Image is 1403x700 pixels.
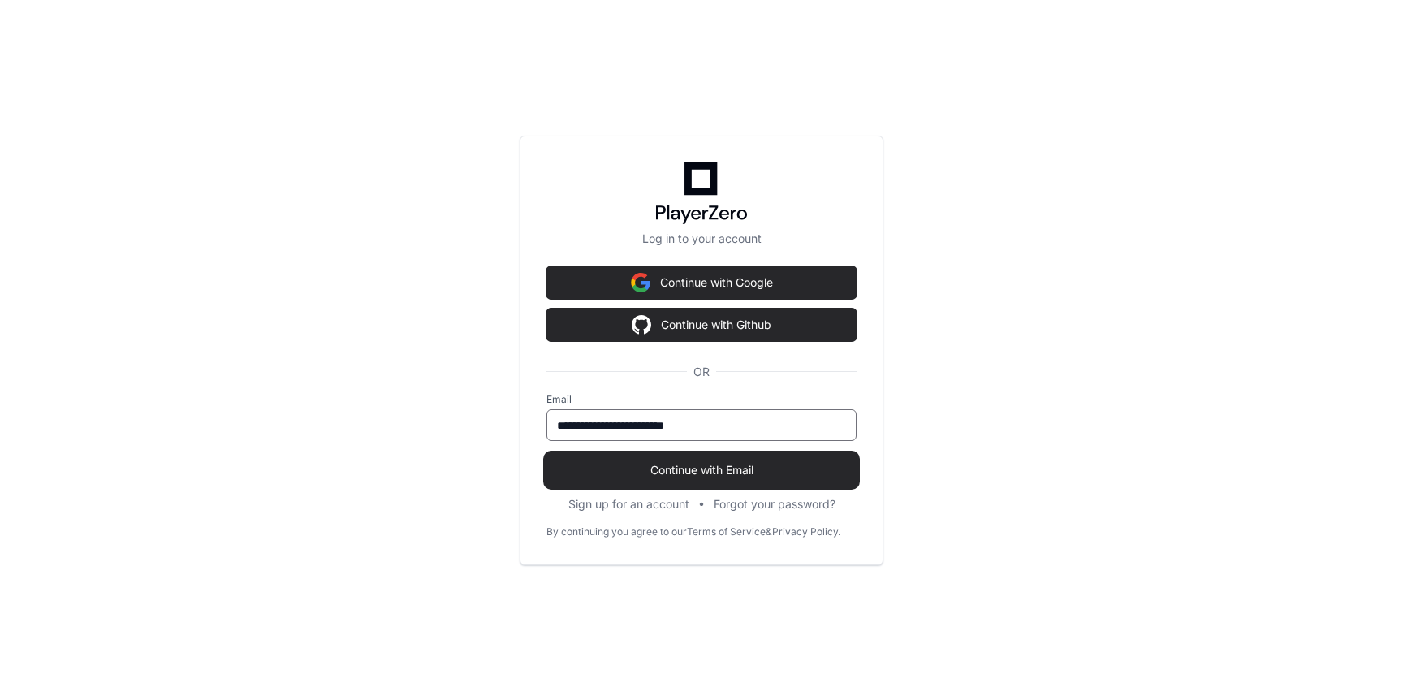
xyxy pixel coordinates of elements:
img: Sign in with google [632,309,651,341]
span: Continue with Email [546,462,857,478]
button: Sign up for an account [568,496,689,512]
button: Forgot your password? [714,496,835,512]
span: OR [687,364,716,380]
button: Continue with Github [546,309,857,341]
a: Terms of Service [687,525,766,538]
div: By continuing you agree to our [546,525,687,538]
a: Privacy Policy. [772,525,840,538]
div: & [766,525,772,538]
img: Sign in with google [631,266,650,299]
button: Continue with Email [546,454,857,486]
label: Email [546,393,857,406]
button: Continue with Google [546,266,857,299]
p: Log in to your account [546,231,857,247]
